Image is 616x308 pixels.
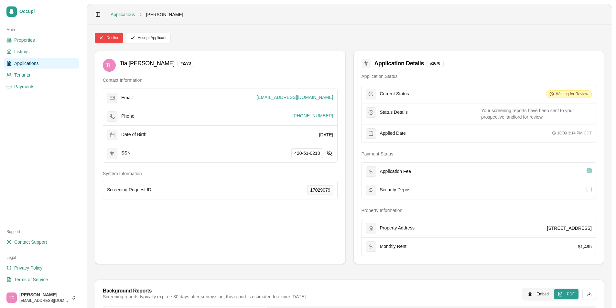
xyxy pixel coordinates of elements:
span: Monthly Rent [380,244,406,250]
span: Applied Date [380,131,406,136]
div: Support [4,227,79,237]
span: Security Deposit [380,187,413,193]
span: [PERSON_NAME] [146,11,183,18]
h4: Payment Status [362,151,596,157]
h3: Tia [PERSON_NAME] [120,59,175,68]
span: Applications [14,60,39,67]
h4: Contact Information [103,77,338,83]
div: # 2773 [177,60,194,67]
span: Status Details [380,110,408,115]
a: Listings [4,47,79,57]
button: Download report [582,289,596,299]
a: Terms of Service [4,274,79,285]
div: Legal [4,252,79,263]
button: Trudy Childers[PERSON_NAME][EMAIL_ADDRESS][DOMAIN_NAME] [4,290,79,305]
span: [PHONE_NUMBER] [292,112,333,119]
span: Waiting for Review [556,91,588,97]
span: Email [121,95,133,101]
span: [PERSON_NAME] [19,292,69,298]
span: Date of Birth [121,132,146,138]
a: Occupi [4,4,79,19]
span: Application Details [374,59,424,68]
button: PDF [554,289,578,299]
span: Listings [14,48,29,55]
span: Current Status [380,91,409,97]
span: Payments [14,83,34,90]
div: Background Reports [103,288,307,293]
span: Property Address [380,225,415,231]
span: Properties [14,37,35,43]
span: [EMAIL_ADDRESS][DOMAIN_NAME] [256,94,333,101]
a: Applications [4,58,79,69]
span: Occupi [19,9,76,15]
span: CDT [584,131,592,136]
span: Phone [121,113,134,119]
h4: Application Status [362,73,596,80]
span: 420-51-0218 [291,148,323,158]
button: Embed [524,289,553,299]
span: $ 1,495 [578,244,592,249]
button: Decline [95,33,123,43]
span: Contact Support [14,239,47,245]
button: Accept Applicant [126,33,171,43]
span: [EMAIL_ADDRESS][DOMAIN_NAME] [19,298,69,303]
span: Privacy Policy [14,265,42,271]
p: Your screening reports have been sent to your prospective landlord for review. [481,107,592,120]
h4: System Information [103,170,338,177]
span: Terms of Service [14,276,48,283]
span: SSN [121,150,131,156]
img: Trudy Childers [6,292,17,303]
nav: breadcrumb [111,11,183,18]
a: Privacy Policy [4,263,79,273]
span: Tenants [14,72,30,78]
span: 10/09 3:14 PM [557,131,582,136]
span: [DATE] [319,132,333,137]
div: # 1670 [427,60,444,67]
img: Tia Harris [103,59,116,72]
a: Payments [4,81,79,92]
span: 17029079 [310,187,330,193]
a: Tenants [4,70,79,80]
a: Properties [4,35,79,45]
span: Screening Request ID [107,187,151,193]
div: Screening reports typically expire ~30 days after submission; this report is estimated to expire ... [103,293,307,300]
div: Main [4,25,79,35]
span: [STREET_ADDRESS] [547,226,592,231]
span: Application Fee [380,169,411,175]
a: Applications [111,11,135,18]
h4: Property Information [362,207,596,214]
a: Contact Support [4,237,79,247]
